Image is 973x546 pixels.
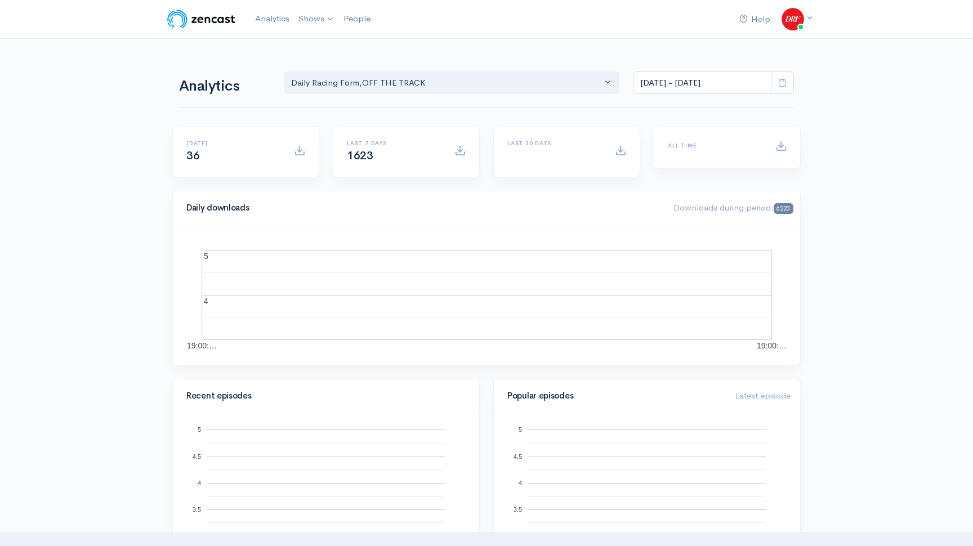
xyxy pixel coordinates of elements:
text: 3.5 [193,506,201,513]
h6: [DATE] [186,140,280,146]
h4: Daily downloads [186,203,660,213]
span: 1623 [347,149,373,163]
text: 4.5 [193,453,201,459]
div: Daily Racing Form , OFF THE TRACK [291,77,602,89]
span: Downloads during period: [673,202,793,213]
button: Daily Racing Form, OFF THE TRACK [284,71,619,95]
text: 5 [198,426,201,433]
svg: A chart. [507,427,787,539]
h6: Last 7 days [347,140,441,146]
text: 4 [519,480,522,486]
span: Latest episode: [735,390,793,401]
a: Analytics [251,7,294,31]
img: ZenCast Logo [166,8,237,30]
h6: Last 30 days [507,140,601,146]
svg: A chart. [186,239,787,351]
h1: Analytics [179,78,270,95]
h4: Recent episodes [186,391,459,401]
text: 4 [204,297,208,306]
text: 19:00:… [757,341,787,350]
img: ... [782,8,804,30]
iframe: gist-messenger-bubble-iframe [935,508,962,535]
text: 4 [198,480,201,486]
span: 6223 [774,203,793,214]
text: 4.5 [514,453,522,459]
a: Help [735,7,775,32]
a: People [339,7,375,31]
svg: A chart. [186,427,466,539]
text: 5 [204,252,208,261]
h6: All time [668,142,762,149]
span: 36 [186,149,199,163]
h4: Popular episodes [507,391,722,401]
text: 3.5 [514,506,522,513]
text: 19:00:… [187,341,217,350]
a: Shows [294,7,339,32]
input: analytics date range selector [633,71,771,95]
text: 5 [519,426,522,433]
